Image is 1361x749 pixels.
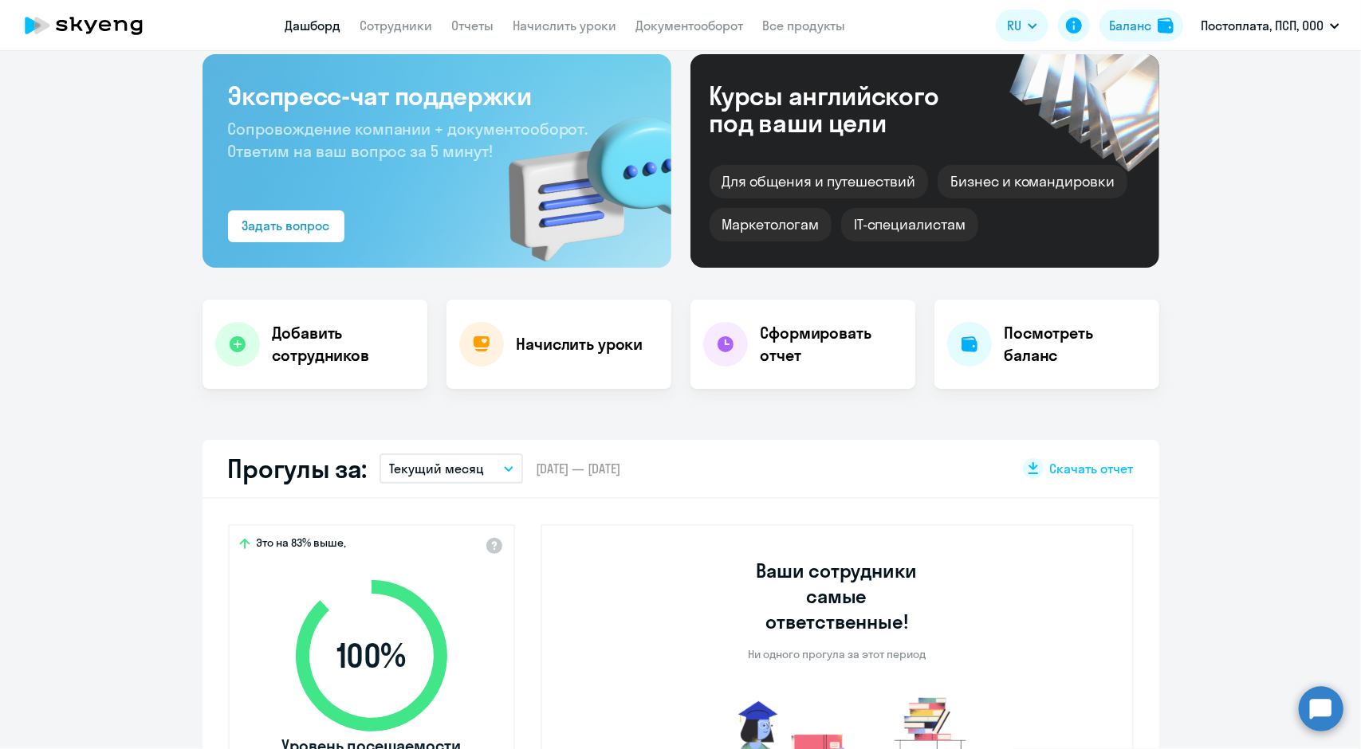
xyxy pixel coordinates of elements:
[228,119,588,161] span: Сопровождение компании + документооборот. Ответим на ваш вопрос за 5 минут!
[710,208,832,241] div: Маркетологам
[536,460,620,477] span: [DATE] — [DATE]
[517,333,643,355] h4: Начислить уроки
[1005,322,1147,367] h4: Посмотреть баланс
[389,459,484,478] p: Текущий месяц
[938,165,1127,198] div: Бизнес и командировки
[242,216,330,235] div: Задать вопрос
[257,535,347,555] span: Это на 83% выше,
[228,453,368,484] h2: Прогулы за:
[710,165,929,198] div: Для общения и путешествий
[1109,16,1151,35] div: Баланс
[748,647,926,661] p: Ни одного прогула за этот период
[280,637,463,675] span: 100 %
[452,18,494,33] a: Отчеты
[636,18,744,33] a: Документооборот
[273,322,415,367] h4: Добавить сотрудников
[1050,460,1134,477] span: Скачать отчет
[1193,6,1347,45] button: Постоплата, ПСП, ООО
[996,10,1048,41] button: RU
[710,82,982,136] div: Курсы английского под ваши цели
[285,18,341,33] a: Дашборд
[763,18,846,33] a: Все продукты
[1007,16,1021,35] span: RU
[228,210,344,242] button: Задать вопрос
[734,558,939,634] h3: Ваши сотрудники самые ответственные!
[841,208,978,241] div: IT-специалистам
[513,18,617,33] a: Начислить уроки
[486,88,671,268] img: bg-img
[1201,16,1324,35] p: Постоплата, ПСП, ООО
[761,322,903,367] h4: Сформировать отчет
[228,80,646,112] h3: Экспресс-чат поддержки
[1099,10,1183,41] button: Балансbalance
[380,453,523,484] button: Текущий месяц
[1158,18,1174,33] img: balance
[360,18,433,33] a: Сотрудники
